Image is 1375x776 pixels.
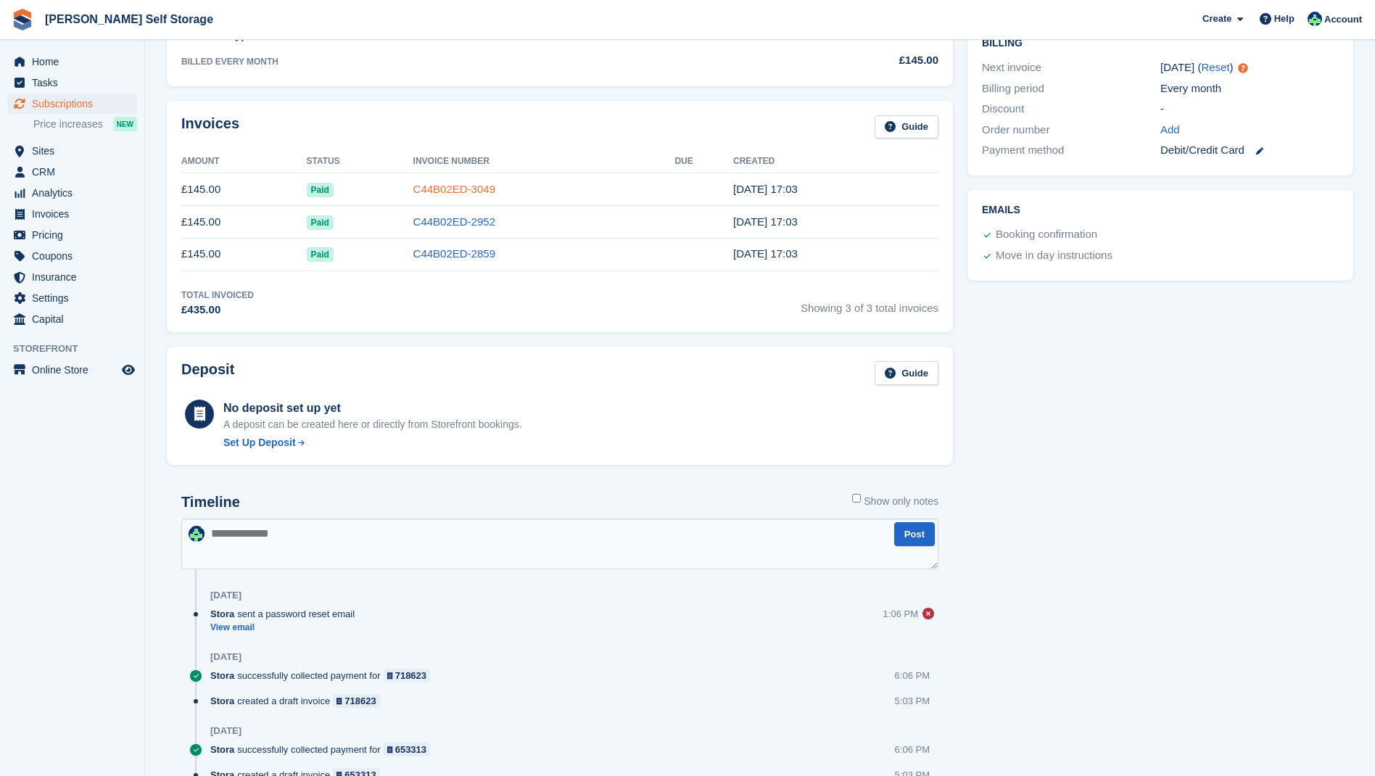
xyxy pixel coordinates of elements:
td: £145.00 [181,238,307,271]
th: Status [307,150,413,173]
td: £145.00 [181,206,307,239]
span: Stora [210,743,234,756]
div: BILLED EVERY MONTH [181,55,797,68]
a: [PERSON_NAME] Self Storage [39,7,219,31]
div: Billing period [982,81,1160,97]
span: Stora [210,669,234,682]
div: NEW [113,117,137,131]
span: Sites [32,141,119,161]
span: Tasks [32,73,119,93]
a: menu [7,267,137,287]
div: £435.00 [181,302,254,318]
a: Preview store [120,361,137,379]
span: Create [1202,12,1231,26]
h2: Invoices [181,115,239,139]
div: No deposit set up yet [223,400,522,417]
div: successfully collected payment for [210,743,437,756]
span: Online Store [32,360,119,380]
a: Add [1160,122,1180,139]
a: C44B02ED-2952 [413,215,495,228]
div: Next invoice [982,59,1160,76]
th: Created [733,150,938,173]
div: 5:03 PM [895,694,930,708]
a: menu [7,73,137,93]
img: stora-icon-8386f47178a22dfd0bd8f6a31ec36ba5ce8667c1dd55bd0f319d3a0aa187defe.svg [12,9,33,30]
div: - [1160,101,1339,117]
div: £145.00 [797,52,938,69]
span: Stora [210,607,234,621]
a: menu [7,246,137,266]
span: Price increases [33,117,103,131]
span: Coupons [32,246,119,266]
a: C44B02ED-2859 [413,247,495,260]
div: Every month [1160,81,1339,97]
input: Show only notes [852,494,861,503]
th: Amount [181,150,307,173]
a: menu [7,183,137,203]
div: 6:06 PM [895,743,930,756]
span: Storefront [13,342,144,356]
div: Tooltip anchor [1236,62,1250,75]
div: [DATE] [210,725,241,737]
div: Payment method [982,142,1160,159]
span: Subscriptions [32,94,119,114]
span: Paid [307,247,334,262]
div: 718623 [395,669,426,682]
label: Show only notes [852,494,938,509]
time: 2025-08-20 16:03:53 UTC [733,183,798,195]
div: created a draft invoice [210,694,387,708]
a: menu [7,360,137,380]
h2: Timeline [181,494,240,511]
div: 1:06 PM [883,607,918,621]
div: [DATE] ( ) [1160,59,1339,76]
a: 718623 [384,669,431,682]
div: Set Up Deposit [223,435,296,450]
a: menu [7,94,137,114]
span: CRM [32,162,119,182]
div: [DATE] [210,651,241,663]
span: Capital [32,309,119,329]
span: Paid [307,183,334,197]
a: menu [7,51,137,72]
a: menu [7,204,137,224]
a: Guide [875,361,938,385]
a: 653313 [384,743,431,756]
div: 653313 [395,743,426,756]
span: Home [32,51,119,72]
a: C44B02ED-3049 [413,183,495,195]
a: menu [7,225,137,245]
span: Help [1274,12,1295,26]
th: Due [674,150,733,173]
p: A deposit can be created here or directly from Storefront bookings. [223,417,522,432]
button: Post [894,522,935,546]
div: Booking confirmation [996,226,1097,244]
div: Order number [982,122,1160,139]
img: Dafydd Pritchard [189,526,205,542]
a: menu [7,288,137,308]
a: Set Up Deposit [223,435,522,450]
span: Insurance [32,267,119,287]
span: Paid [307,215,334,230]
time: 2025-07-20 16:03:48 UTC [733,215,798,228]
span: Showing 3 of 3 total invoices [801,289,938,318]
a: 718623 [333,694,380,708]
div: 6:06 PM [895,669,930,682]
div: [DATE] [210,590,241,601]
td: £145.00 [181,173,307,206]
h2: Deposit [181,361,234,385]
span: Settings [32,288,119,308]
a: menu [7,162,137,182]
div: Discount [982,101,1160,117]
th: Invoice Number [413,150,675,173]
h2: Emails [982,205,1339,216]
div: 718623 [344,694,376,708]
img: Dafydd Pritchard [1308,12,1322,26]
span: Account [1324,12,1362,27]
span: Invoices [32,204,119,224]
span: Pricing [32,225,119,245]
a: menu [7,309,137,329]
div: Total Invoiced [181,289,254,302]
a: Price increases NEW [33,116,137,132]
span: Stora [210,694,234,708]
div: Move in day instructions [996,247,1112,265]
